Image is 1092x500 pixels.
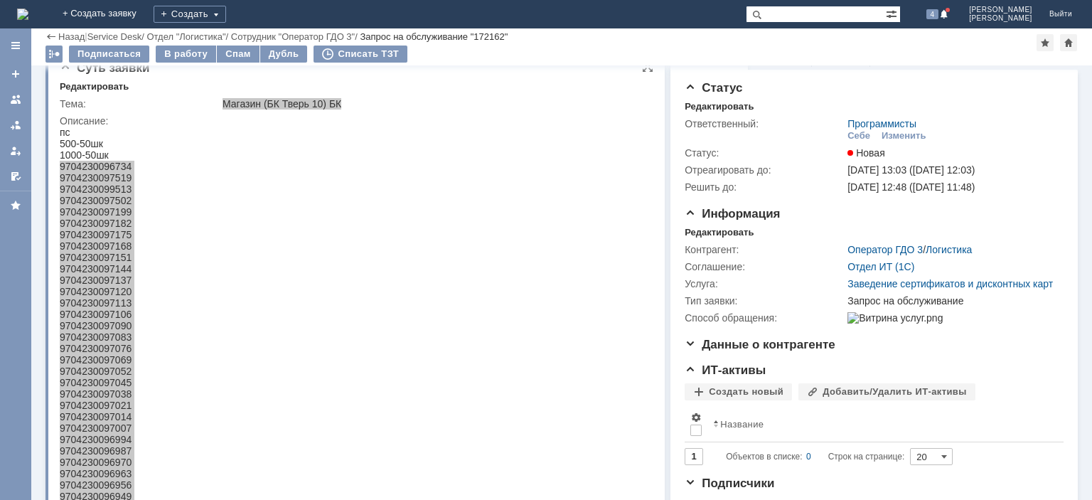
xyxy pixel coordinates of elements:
div: Добавить в избранное [1037,34,1054,51]
a: Service Desk [87,31,142,42]
span: [DATE] 12:48 ([DATE] 11:48) [847,181,975,193]
span: [PERSON_NAME] [969,6,1032,14]
div: / [231,31,360,42]
div: Себе [847,130,870,142]
div: Сделать домашней страницей [1060,34,1077,51]
span: [PERSON_NAME] [969,14,1032,23]
i: Строк на странице: [726,448,904,465]
a: Отдел "Логистика" [146,31,225,42]
a: Оператор ГДО 3 [847,244,923,255]
a: Мои согласования [4,165,27,188]
div: Способ обращения: [685,312,845,324]
a: Назад [58,31,85,42]
div: Запрос на обслуживание "172162" [360,31,508,42]
div: Изменить [882,130,926,142]
div: Редактировать [685,227,754,238]
a: Перейти на домашнюю страницу [17,9,28,20]
div: Тема: [60,98,220,110]
span: Информация [685,207,780,220]
div: Редактировать [685,101,754,112]
div: Решить до: [685,181,845,193]
span: [DATE] 13:03 ([DATE] 12:03) [847,164,975,176]
div: Отреагировать до: [685,164,845,176]
div: Статус: [685,147,845,159]
div: / [87,31,147,42]
a: Логистика [926,244,972,255]
img: logo [17,9,28,20]
th: Название [707,406,1052,442]
span: Новая [847,147,885,159]
span: ИТ-активы [685,363,766,377]
div: Описание: [60,115,648,127]
div: 0 [806,448,811,465]
a: Создать заявку [4,63,27,85]
a: Заявки на командах [4,88,27,111]
a: Заведение сертификатов и дисконтных карт [847,278,1053,289]
div: Тип заявки: [685,295,845,307]
div: Редактировать [60,81,129,92]
a: Заявки в моей ответственности [4,114,27,137]
a: Мои заявки [4,139,27,162]
a: Отдел ИТ (1С) [847,261,914,272]
div: Контрагент: [685,244,845,255]
div: Соглашение: [685,261,845,272]
span: 4 [926,9,939,19]
a: Программисты [847,118,916,129]
a: Сотрудник "Оператор ГДО 3" [231,31,355,42]
div: Магазин (БК Тверь 10) БК [223,98,645,110]
div: На всю страницу [642,61,653,73]
div: Создать [154,6,226,23]
span: Статус [685,81,742,95]
span: Объектов в списке: [726,452,802,462]
div: | [85,31,87,41]
span: Данные о контрагенте [685,338,835,351]
span: Суть заявки [60,61,149,75]
img: Витрина услуг.png [847,312,943,324]
div: / [847,244,972,255]
div: Работа с массовостью [45,46,63,63]
span: Расширенный поиск [886,6,900,20]
div: Запрос на обслуживание [847,295,1056,307]
div: Название [720,419,764,430]
div: Ответственный: [685,118,845,129]
span: Настройки [690,412,702,423]
span: Подписчики [685,477,774,490]
div: / [146,31,230,42]
div: Услуга: [685,278,845,289]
